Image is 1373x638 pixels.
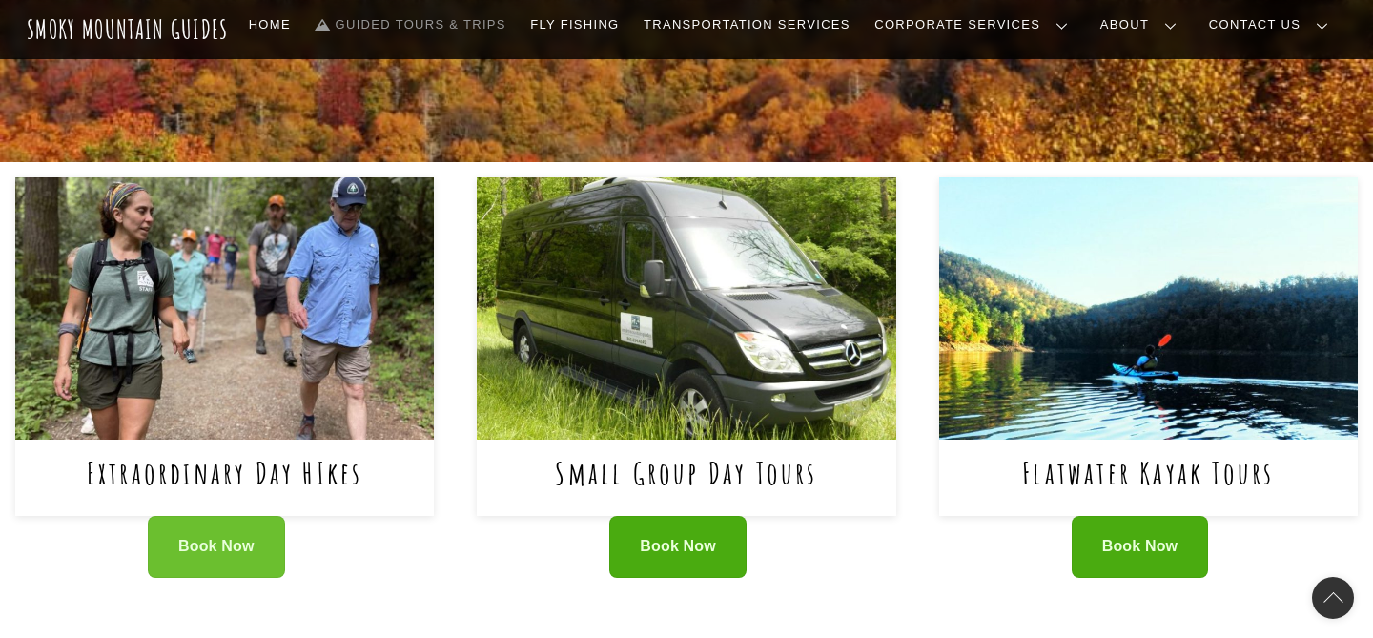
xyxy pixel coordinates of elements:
a: Corporate Services [867,5,1083,45]
a: Contact Us [1201,5,1343,45]
a: Home [241,5,298,45]
a: Fly Fishing [523,5,626,45]
a: Guided Tours & Trips [308,5,514,45]
img: Extraordinary Day HIkes [15,177,434,440]
a: Book Now [1072,516,1209,578]
a: Transportation Services [636,5,857,45]
a: About [1093,5,1192,45]
a: Extraordinary Day HIkes [87,453,363,492]
a: Flatwater Kayak Tours [1022,453,1274,492]
a: Book Now [609,516,747,578]
span: Book Now [1102,537,1178,557]
img: Flatwater Kayak Tours [939,177,1358,440]
a: Small Group Day Tours [555,453,817,492]
img: Small Group Day Tours [477,177,895,440]
span: Book Now [178,537,255,557]
a: Smoky Mountain Guides [27,13,229,45]
a: Book Now [148,516,285,578]
span: Book Now [640,537,716,557]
